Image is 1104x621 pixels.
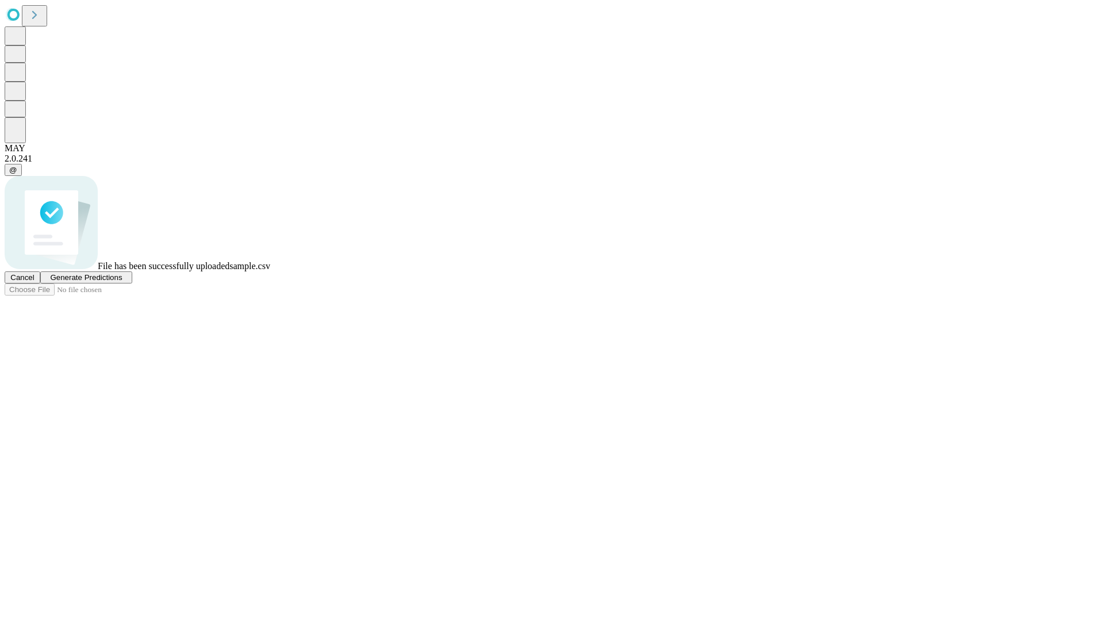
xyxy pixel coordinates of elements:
span: sample.csv [229,261,270,271]
span: @ [9,166,17,174]
div: 2.0.241 [5,154,1099,164]
button: Cancel [5,271,40,283]
span: Cancel [10,273,34,282]
span: File has been successfully uploaded [98,261,229,271]
button: @ [5,164,22,176]
button: Generate Predictions [40,271,132,283]
div: MAY [5,143,1099,154]
span: Generate Predictions [50,273,122,282]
